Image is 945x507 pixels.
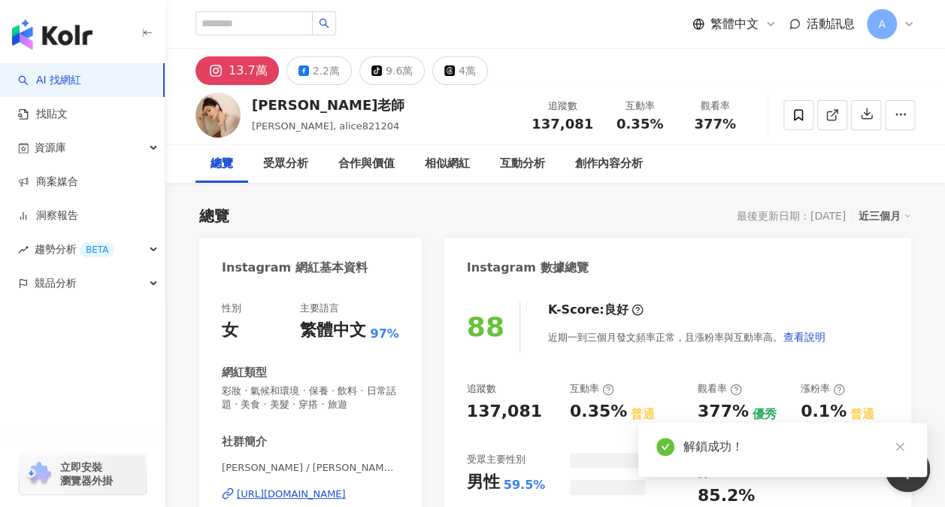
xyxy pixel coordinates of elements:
img: logo [12,20,92,50]
div: 漲粉率 [801,382,845,396]
div: 近期一到三個月發文頻率正常，且漲粉率與互動率高。 [548,322,826,352]
div: 創作內容分析 [575,155,643,173]
div: 性別 [222,302,241,315]
img: KOL Avatar [195,93,241,138]
span: A [878,16,886,32]
div: 觀看率 [698,382,742,396]
span: 競品分析 [35,266,77,300]
span: 活動訊息 [807,17,855,31]
a: searchAI 找網紅 [18,73,81,88]
div: 59.5% [504,477,546,493]
span: 繁體中文 [710,16,759,32]
div: 繁體中文 [300,319,366,342]
a: [URL][DOMAIN_NAME] [222,487,399,501]
span: 查看說明 [783,331,825,343]
span: 97% [370,326,398,342]
span: [PERSON_NAME], alice821204 [252,120,399,132]
div: 0.1% [801,400,847,424]
div: 優秀 [753,406,777,423]
div: 女 [222,319,238,342]
a: chrome extension立即安裝 瀏覽器外掛 [20,454,146,494]
div: 互動率 [611,99,668,114]
div: BETA [80,242,114,257]
img: chrome extension [24,462,53,486]
span: 彩妝 · 氣候和環境 · 保養 · 飲料 · 日常話題 · 美食 · 美髮 · 穿搭 · 旅遊 [222,384,399,411]
div: 觀看率 [686,99,744,114]
span: 137,081 [532,116,593,132]
div: 總覽 [199,205,229,226]
a: 找貼文 [18,107,68,122]
span: search [319,18,329,29]
a: 洞察報告 [18,208,78,223]
div: 互動分析 [500,155,545,173]
div: 網紅類型 [222,365,267,381]
div: K-Score : [548,302,644,318]
span: 0.35% [616,117,663,132]
div: 相似網紅 [425,155,470,173]
button: 13.7萬 [195,56,279,85]
div: 0.35% [570,400,627,424]
div: [URL][DOMAIN_NAME] [237,487,346,501]
div: 社群簡介 [222,434,267,450]
div: 追蹤數 [467,382,496,396]
div: 解鎖成功！ [683,438,909,456]
div: 377% [698,400,749,424]
div: 普通 [850,406,874,423]
button: 9.6萬 [359,56,425,85]
span: close [895,442,905,452]
span: 立即安裝 瀏覽器外掛 [60,460,113,487]
div: 受眾分析 [263,155,308,173]
div: 2.2萬 [313,60,340,81]
div: 9.6萬 [386,60,413,81]
span: 趨勢分析 [35,232,114,266]
button: 4萬 [432,56,488,85]
div: 最後更新日期：[DATE] [737,210,846,222]
div: 普通 [631,406,655,423]
div: 受眾主要性別 [467,453,526,466]
div: 88 [467,311,504,342]
div: [PERSON_NAME]老師 [252,96,404,114]
span: rise [18,244,29,255]
div: 137,081 [467,400,542,424]
span: [PERSON_NAME] / [PERSON_NAME],[PERSON_NAME] | alice821204 [222,461,399,475]
div: 近三個月 [859,206,911,226]
div: 總覽 [211,155,233,173]
div: 互動率 [570,382,614,396]
button: 查看說明 [783,322,826,352]
div: 主要語言 [300,302,339,315]
div: Instagram 網紅基本資料 [222,260,368,276]
div: 合作與價值 [338,155,395,173]
a: 商案媒合 [18,175,78,190]
div: Instagram 數據總覽 [467,260,589,276]
span: check-circle [656,438,674,456]
div: 13.7萬 [229,60,268,81]
div: 追蹤數 [532,99,593,114]
span: 377% [694,117,736,132]
span: 資源庫 [35,131,66,165]
button: 2.2萬 [286,56,352,85]
div: 男性 [467,471,500,494]
div: 良好 [604,302,628,318]
div: 4萬 [459,60,476,81]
